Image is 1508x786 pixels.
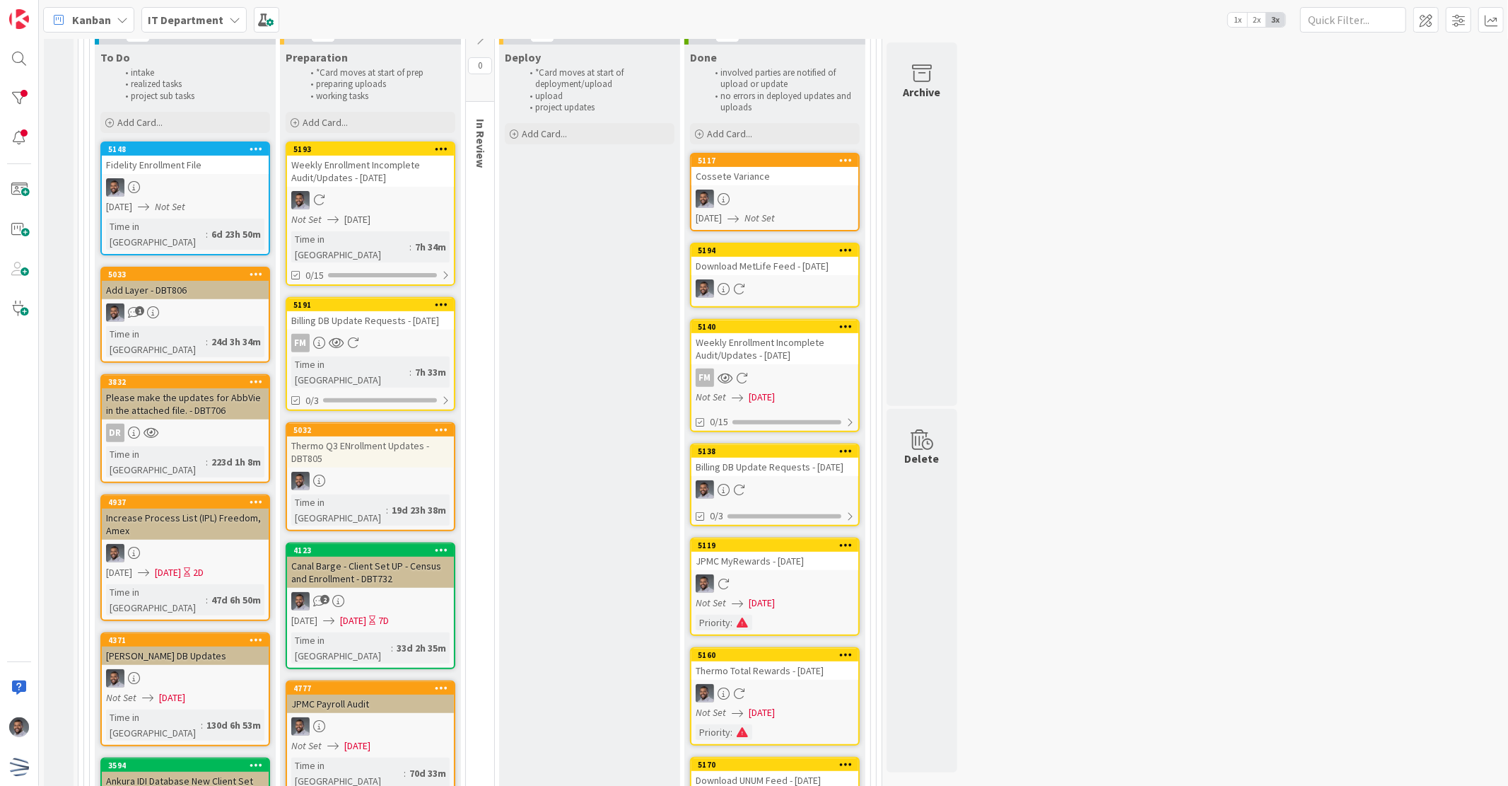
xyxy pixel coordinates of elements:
[303,67,453,79] li: *Card moves at start of prep
[106,565,132,580] span: [DATE]
[287,311,454,330] div: Billing DB Update Requests - [DATE]
[411,364,450,380] div: 7h 33m
[206,592,208,608] span: :
[106,691,136,704] i: Not Set
[117,116,163,129] span: Add Card...
[691,758,858,771] div: 5170
[155,200,185,213] i: Not Set
[102,647,269,665] div: [PERSON_NAME] DB Updates
[905,450,940,467] div: Delete
[691,320,858,364] div: 5140Weekly Enrollment Incomplete Audit/Updates - [DATE]
[208,592,264,608] div: 47d 6h 50m
[106,669,124,688] img: FS
[206,226,208,242] span: :
[1266,13,1285,27] span: 3x
[691,244,858,275] div: 5194Download MetLife Feed - [DATE]
[305,393,319,408] span: 0/3
[286,50,348,64] span: Preparation
[287,682,454,695] div: 4777
[293,425,454,435] div: 5032
[293,144,454,154] div: 5193
[102,544,269,562] div: FS
[696,684,714,703] img: FS
[291,231,409,262] div: Time in [GEOGRAPHIC_DATA]
[106,584,206,615] div: Time in [GEOGRAPHIC_DATA]
[287,299,454,311] div: 5191
[690,243,860,308] a: 5194Download MetLife Feed - [DATE]FS
[698,156,858,166] div: 5117
[522,102,672,113] li: project updates
[691,458,858,476] div: Billing DB Update Requests - [DATE]
[287,156,454,187] div: Weekly Enrollment Incomplete Audit/Updates - [DATE]
[303,79,453,90] li: preparing uploads
[287,191,454,209] div: FS
[710,509,723,524] span: 0/3
[691,154,858,185] div: 5117Cossete Variance
[159,690,185,705] span: [DATE]
[691,574,858,593] div: FS
[106,200,132,214] span: [DATE]
[696,706,726,719] i: Not Set
[106,326,206,357] div: Time in [GEOGRAPHIC_DATA]
[730,615,732,630] span: :
[106,219,206,250] div: Time in [GEOGRAPHIC_DATA]
[287,717,454,736] div: FS
[287,557,454,588] div: Canal Barge - Client Set UP - Census and Enrollment - DBT732
[9,757,29,777] img: avatar
[691,279,858,298] div: FS
[102,376,269,420] div: 3832Please make the updates for AbbVie in the attached file. - DBT706
[690,647,860,746] a: 5160Thermo Total Rewards - [DATE]FSNot Set[DATE]Priority:
[108,761,269,770] div: 3594
[1300,7,1406,33] input: Quick Filter...
[100,141,270,255] a: 5148Fidelity Enrollment FileFS[DATE]Not SetTime in [GEOGRAPHIC_DATA]:6d 23h 50m
[696,574,714,593] img: FS
[293,300,454,310] div: 5191
[707,67,858,91] li: involved parties are notified of upload or update
[698,245,858,255] div: 5194
[344,739,370,753] span: [DATE]
[287,143,454,187] div: 5193Weekly Enrollment Incomplete Audit/Updates - [DATE]
[1228,13,1247,27] span: 1x
[102,388,269,420] div: Please make the updates for AbbVie in the attached file. - DBT706
[340,613,366,628] span: [DATE]
[305,268,324,283] span: 0/15
[293,683,454,693] div: 4777
[698,541,858,550] div: 5119
[474,119,488,168] span: In Review
[404,765,406,781] span: :
[691,445,858,458] div: 5138
[102,496,269,540] div: 4937Increase Process List (IPL) Freedom, Amex
[303,91,453,102] li: working tasks
[102,268,269,299] div: 5033Add Layer - DBT806
[287,592,454,611] div: FS
[102,268,269,281] div: 5033
[102,509,269,540] div: Increase Process List (IPL) Freedom, Amex
[291,357,409,388] div: Time in [GEOGRAPHIC_DATA]
[696,615,730,630] div: Priority
[106,446,206,478] div: Time in [GEOGRAPHIC_DATA]
[286,141,455,286] a: 5193Weekly Enrollment Incomplete Audit/Updates - [DATE]FSNot Set[DATE]Time in [GEOGRAPHIC_DATA]:7...
[691,552,858,570] div: JPMC MyRewards - [DATE]
[698,446,858,456] div: 5138
[344,212,370,227] span: [DATE]
[108,377,269,387] div: 3832
[291,717,310,736] img: FS
[696,190,714,208] img: FS
[102,376,269,388] div: 3832
[100,632,270,746] a: 4371[PERSON_NAME] DB UpdatesFSNot Set[DATE]Time in [GEOGRAPHIC_DATA]:130d 6h 53m
[691,333,858,364] div: Weekly Enrollment Incomplete Audit/Updates - [DATE]
[291,191,310,209] img: FS
[696,596,726,609] i: Not Set
[208,226,264,242] div: 6d 23h 50m
[291,632,391,664] div: Time in [GEOGRAPHIC_DATA]
[100,50,130,64] span: To Do
[102,178,269,197] div: FS
[691,649,858,680] div: 5160Thermo Total Rewards - [DATE]
[690,538,860,636] a: 5119JPMC MyRewards - [DATE]FSNot Set[DATE]Priority:
[108,270,269,279] div: 5033
[287,424,454,437] div: 5032
[691,320,858,333] div: 5140
[108,497,269,507] div: 4937
[522,91,672,102] li: upload
[148,13,223,27] b: IT Department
